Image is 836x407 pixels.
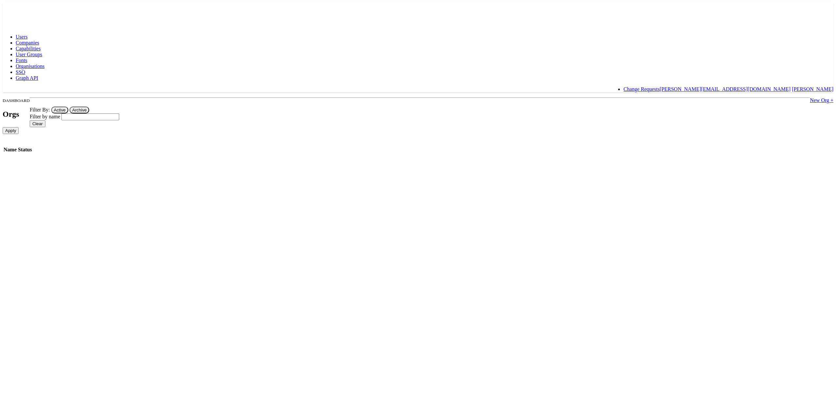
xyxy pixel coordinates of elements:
small: DASHBOARD [3,98,30,103]
h2: Orgs [3,110,30,119]
th: Status [18,146,32,153]
a: Capabilities [16,46,40,51]
button: Archive [70,107,89,113]
a: Graph API [16,75,38,81]
a: Fonts [16,58,27,63]
a: User Groups [16,52,42,57]
button: Active [51,107,68,113]
span: Filter by name [30,114,60,119]
a: Organisations [16,63,45,69]
input: Clear [30,120,45,127]
a: Users [16,34,27,40]
a: [PERSON_NAME] [792,86,833,92]
a: [PERSON_NAME][EMAIL_ADDRESS][DOMAIN_NAME] [660,86,791,92]
th: Name [3,146,17,153]
a: Change Requests [623,86,660,92]
a: SSO [16,69,25,75]
label: Filter By: [30,107,50,112]
a: New Org + [810,97,833,103]
a: Companies [16,40,39,45]
input: Apply [3,127,19,134]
